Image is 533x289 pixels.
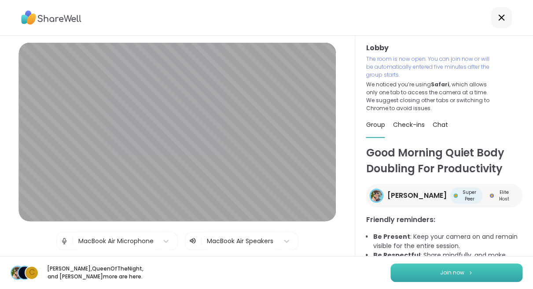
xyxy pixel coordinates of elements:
[468,270,473,275] img: ShareWell Logomark
[200,236,202,246] span: |
[387,190,446,201] span: [PERSON_NAME]
[366,215,522,225] h3: Friendly reminders:
[60,232,68,250] img: Microphone
[432,120,448,129] span: Chat
[46,265,144,281] p: [PERSON_NAME] , QueenOfTheNight , and [PERSON_NAME] more are here.
[366,145,522,177] h1: Good Morning Quiet Body Doubling For Productivity
[366,55,493,79] p: The room is now open. You can join now or will be automatically entered five minutes after the gr...
[430,81,449,88] b: Safari
[72,232,74,250] span: |
[366,81,493,112] p: We noticed you’re using , which allows only one tab to access the camera at a time. We suggest cl...
[373,251,522,269] li: : Share mindfully, and make space for everyone to share!
[366,120,385,129] span: Group
[393,120,424,129] span: Check-ins
[496,189,512,202] span: Elite Host
[29,267,35,278] span: C
[366,43,522,53] h3: Lobby
[366,184,522,207] a: Adrienne_QueenOfTheDawn[PERSON_NAME]Super PeerSuper PeerElite HostElite Host
[373,251,420,259] b: Be Respectful
[489,193,494,198] img: Elite Host
[78,237,154,246] div: MacBook Air Microphone
[373,232,410,241] b: Be Present
[371,190,382,201] img: Adrienne_QueenOfTheDawn
[453,193,458,198] img: Super Peer
[18,267,31,279] img: QueenOfTheNight
[459,189,479,202] span: Super Peer
[373,232,522,251] li: : Keep your camera on and remain visible for the entire session.
[21,7,81,28] img: ShareWell Logo
[390,263,522,282] button: Join now
[440,269,464,277] span: Join now
[11,267,24,279] img: Adrienne_QueenOfTheDawn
